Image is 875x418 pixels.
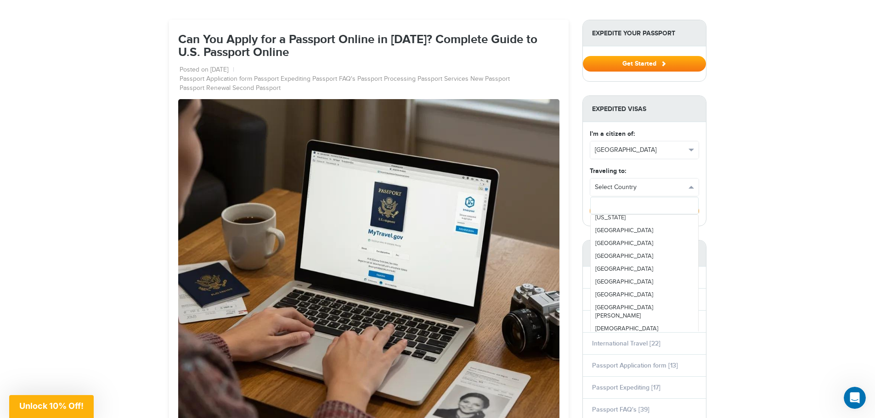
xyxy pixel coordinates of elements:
[590,129,635,139] label: I'm a citizen of:
[592,384,660,391] a: Passport Expediting [17]
[590,166,626,176] label: Traveling to:
[357,75,416,84] a: Passport Processing
[178,33,559,60] h1: Can You Apply for a Passport Online in [DATE]? Complete Guide to U.S. Passport Online
[844,387,866,409] iframe: Intercom live chat
[590,203,699,219] button: Get Started
[470,75,510,84] a: New Passport
[595,325,658,332] span: [DEMOGRAPHIC_DATA]
[180,75,252,84] a: Passport Application form
[595,265,653,273] span: [GEOGRAPHIC_DATA]
[592,362,678,369] a: Passport Application form [13]
[19,401,84,411] span: Unlock 10% Off!
[180,84,231,93] a: Passport Renewal
[583,60,706,67] a: Get Started
[595,214,626,221] span: [US_STATE]
[418,75,469,84] a: Passport Services
[312,75,356,84] a: Passport FAQ's
[595,240,653,247] span: [GEOGRAPHIC_DATA]
[590,178,699,196] button: Select Country
[595,183,686,192] span: Select Country
[595,145,686,155] span: [GEOGRAPHIC_DATA]
[590,141,699,159] button: [GEOGRAPHIC_DATA]
[595,252,653,260] span: [GEOGRAPHIC_DATA]
[583,240,706,267] strong: Categories
[583,96,706,122] strong: Expedited Visas
[592,340,660,347] a: International Travel [22]
[254,75,310,84] a: Passport Expediting
[595,227,653,234] span: [GEOGRAPHIC_DATA]
[232,84,281,93] a: Second Passport
[592,406,649,413] a: Passport FAQ's [39]
[595,304,653,319] span: [GEOGRAPHIC_DATA][PERSON_NAME]
[595,291,653,298] span: [GEOGRAPHIC_DATA]
[583,20,706,46] strong: Expedite Your Passport
[595,278,653,285] span: [GEOGRAPHIC_DATA]
[9,395,94,418] div: Unlock 10% Off!
[180,66,234,75] li: Posted on [DATE]
[583,56,706,72] button: Get Started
